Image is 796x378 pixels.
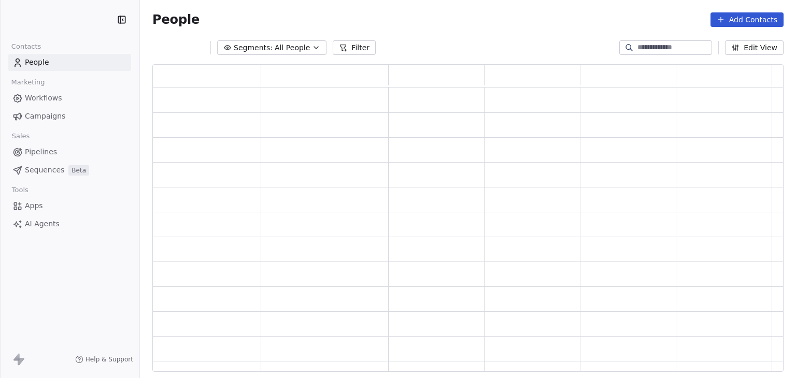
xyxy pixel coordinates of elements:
span: Tools [7,182,33,198]
a: Apps [8,197,131,214]
a: Campaigns [8,108,131,125]
span: People [152,12,200,27]
span: Pipelines [25,147,57,157]
button: Edit View [725,40,784,55]
span: Beta [68,165,89,176]
span: Sequences [25,165,64,176]
span: People [25,57,49,68]
span: Apps [25,200,43,211]
button: Add Contacts [710,12,784,27]
button: Filter [333,40,376,55]
a: Pipelines [8,143,131,161]
a: SequencesBeta [8,162,131,179]
a: Workflows [8,90,131,107]
span: Workflows [25,93,62,104]
span: All People [275,42,310,53]
span: Help & Support [86,355,133,364]
span: Marketing [7,75,49,90]
span: Campaigns [25,111,65,122]
span: AI Agents [25,219,60,229]
span: Contacts [7,39,46,54]
a: AI Agents [8,215,131,232]
span: Segments: [234,42,273,53]
a: Help & Support [75,355,133,364]
span: Sales [7,128,34,144]
a: People [8,54,131,71]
